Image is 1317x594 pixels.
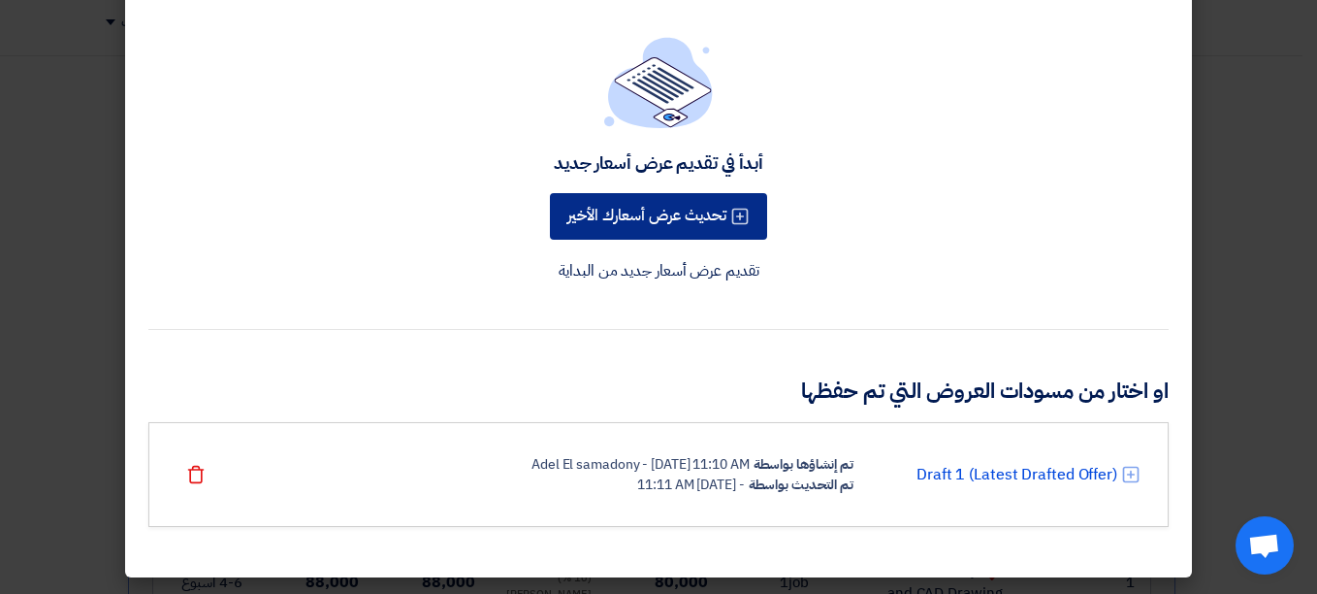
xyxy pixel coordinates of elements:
div: Adel El samadony - [DATE] 11:10 AM [531,454,750,475]
div: أبدأ في تقديم عرض أسعار جديد [554,151,763,174]
div: تم التحديث بواسطة [749,475,853,495]
h3: او اختار من مسودات العروض التي تم حفظها [148,377,1169,407]
div: تم إنشاؤها بواسطة [754,454,853,475]
a: تقديم عرض أسعار جديد من البداية [559,259,759,282]
div: Open chat [1236,516,1294,575]
a: Draft 1 (Latest Drafted Offer) [916,463,1117,486]
button: تحديث عرض أسعارك الأخير [550,193,767,240]
div: - [DATE] 11:11 AM [637,475,744,495]
img: empty_state_list.svg [604,37,713,128]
